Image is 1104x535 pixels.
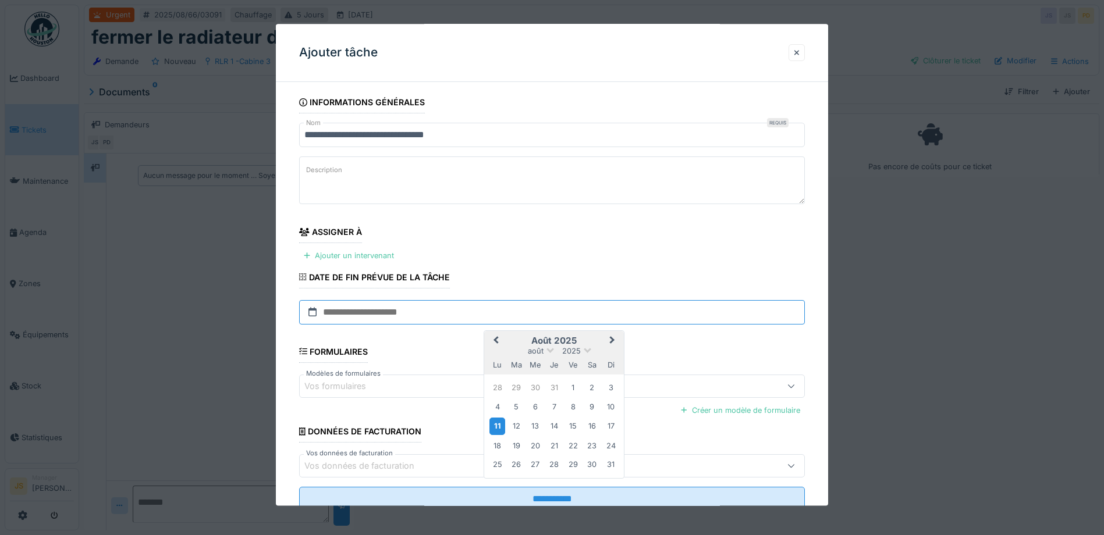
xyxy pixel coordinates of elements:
div: Choose jeudi 31 juillet 2025 [546,380,562,396]
div: Choose samedi 9 août 2025 [584,399,600,415]
div: Choose mercredi 13 août 2025 [527,419,543,434]
div: Choose vendredi 1 août 2025 [565,380,581,396]
div: Choose vendredi 29 août 2025 [565,457,581,473]
div: Choose mardi 29 juillet 2025 [509,380,524,396]
div: mardi [509,358,524,373]
div: Choose dimanche 3 août 2025 [603,380,619,396]
h3: Ajouter tâche [299,45,378,60]
label: Vos données de facturation [304,449,395,459]
div: Choose lundi 11 août 2025 [489,418,505,435]
div: Vos formulaires [304,380,382,393]
div: mercredi [527,358,543,373]
div: Requis [767,119,789,128]
div: Choose vendredi 22 août 2025 [565,438,581,454]
div: Informations générales [299,94,425,113]
div: Données de facturation [299,423,421,443]
div: Choose lundi 28 juillet 2025 [489,380,505,396]
div: Choose vendredi 8 août 2025 [565,399,581,415]
div: Choose mardi 19 août 2025 [509,438,524,454]
div: Choose samedi 2 août 2025 [584,380,600,396]
div: Choose jeudi 21 août 2025 [546,438,562,454]
div: Choose samedi 16 août 2025 [584,419,600,434]
div: Choose dimanche 24 août 2025 [603,438,619,454]
div: jeudi [546,358,562,373]
div: Choose jeudi 28 août 2025 [546,457,562,473]
div: Créer un modèle de formulaire [676,402,805,418]
button: Next Month [604,332,623,351]
div: Ajouter un intervenant [299,248,399,264]
div: Choose mercredi 6 août 2025 [527,399,543,415]
div: Choose mardi 26 août 2025 [509,457,524,473]
div: dimanche [603,358,619,373]
div: Choose samedi 30 août 2025 [584,457,600,473]
div: Choose dimanche 31 août 2025 [603,457,619,473]
div: Choose mercredi 30 juillet 2025 [527,380,543,396]
div: samedi [584,358,600,373]
div: Date de fin prévue de la tâche [299,269,449,288]
span: août [528,347,544,355]
div: Assigner à [299,224,362,244]
div: Choose lundi 18 août 2025 [489,438,505,454]
div: Choose mercredi 20 août 2025 [527,438,543,454]
div: Choose lundi 25 août 2025 [489,457,505,473]
label: Modèles de formulaires [304,369,383,379]
div: lundi [489,358,505,373]
label: Nom [304,119,323,129]
div: Choose mardi 12 août 2025 [509,419,524,434]
div: Formulaires [299,343,368,363]
div: Choose jeudi 14 août 2025 [546,419,562,434]
div: Vos données de facturation [304,460,431,473]
button: Previous Month [485,332,504,351]
div: Choose dimanche 10 août 2025 [603,399,619,415]
div: Choose dimanche 17 août 2025 [603,419,619,434]
h2: août 2025 [484,336,624,346]
span: 2025 [562,347,581,355]
div: Choose mercredi 27 août 2025 [527,457,543,473]
div: vendredi [565,358,581,373]
div: Choose vendredi 15 août 2025 [565,419,581,434]
div: Choose lundi 4 août 2025 [489,399,505,415]
div: Choose jeudi 7 août 2025 [546,399,562,415]
div: Choose mardi 5 août 2025 [509,399,524,415]
label: Description [304,163,345,178]
div: Choose samedi 23 août 2025 [584,438,600,454]
div: Month août, 2025 [488,379,620,474]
